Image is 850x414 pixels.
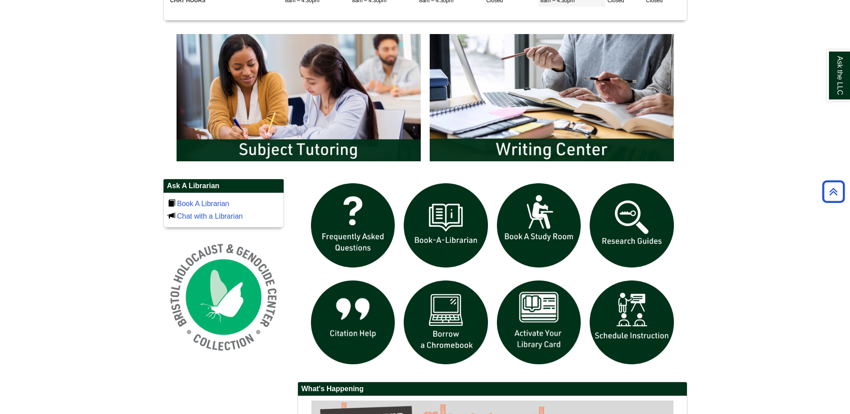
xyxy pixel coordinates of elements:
h2: What's Happening [298,382,687,396]
h2: Ask A Librarian [164,179,284,193]
img: citation help icon links to citation help guide page [306,276,400,369]
img: Research Guides icon links to research guides web page [585,179,678,272]
img: Subject Tutoring Information [172,30,425,166]
img: activate Library Card icon links to form to activate student ID into library card [492,276,586,369]
img: Holocaust and Genocide Collection [163,237,284,358]
div: slideshow [306,179,678,373]
img: Borrow a chromebook icon links to the borrow a chromebook web page [399,276,492,369]
img: frequently asked questions [306,179,400,272]
img: book a study room icon links to book a study room web page [492,179,586,272]
img: Book a Librarian icon links to book a librarian web page [399,179,492,272]
a: Book A Librarian [177,200,229,207]
a: Chat with a Librarian [177,212,243,220]
div: slideshow [172,30,678,170]
img: For faculty. Schedule Library Instruction icon links to form. [585,276,678,369]
img: Writing Center Information [425,30,678,166]
a: Back to Top [819,185,848,198]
